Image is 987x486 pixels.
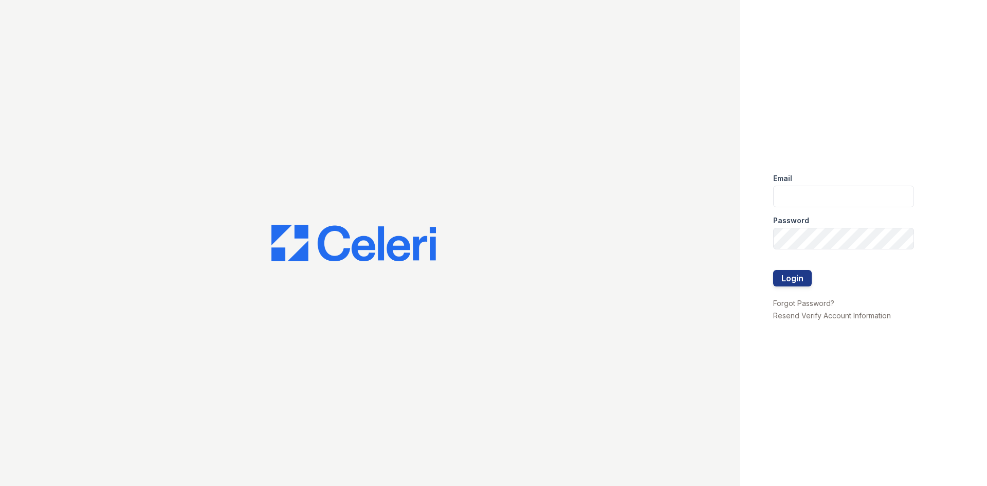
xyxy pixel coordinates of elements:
[773,270,812,286] button: Login
[773,299,834,308] a: Forgot Password?
[773,173,792,184] label: Email
[773,311,891,320] a: Resend Verify Account Information
[773,215,809,226] label: Password
[271,225,436,262] img: CE_Logo_Blue-a8612792a0a2168367f1c8372b55b34899dd931a85d93a1a3d3e32e68fde9ad4.png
